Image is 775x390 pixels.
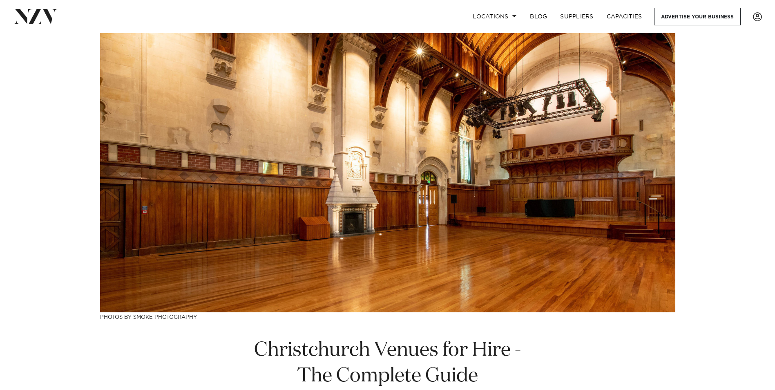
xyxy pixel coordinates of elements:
[13,9,58,24] img: nzv-logo.png
[466,8,523,25] a: Locations
[523,8,554,25] a: BLOG
[554,8,600,25] a: SUPPLIERS
[600,8,649,25] a: Capacities
[100,33,675,312] img: Christchurch Venues for Hire - The Complete Guide
[654,8,741,25] a: Advertise your business
[100,312,675,321] h3: Photos by Smoke Photography
[248,338,527,389] h1: Christchurch Venues for Hire - The Complete Guide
